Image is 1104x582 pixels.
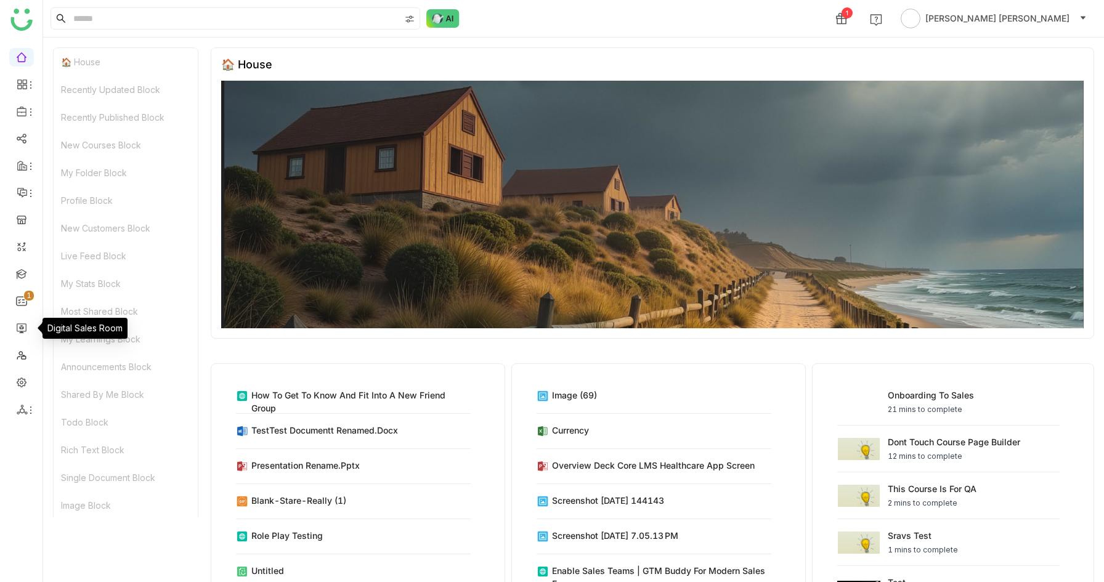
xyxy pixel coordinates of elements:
[251,389,471,414] div: How to Get to Know and Fit Into a New Friend Group
[54,436,198,464] div: Rich Text Block
[54,408,198,436] div: Todo Block
[54,297,198,325] div: Most Shared Block
[54,214,198,242] div: New Customers Block
[54,491,198,519] div: Image Block
[54,353,198,381] div: Announcements Block
[251,494,346,507] div: blank-stare-really (1)
[54,464,198,491] div: Single Document Block
[54,103,198,131] div: Recently Published Block
[54,48,198,76] div: 🏠 House
[251,424,398,437] div: TestTest Documentt renamed.docx
[888,435,1020,448] div: Dont touch course page builder
[251,529,323,542] div: role play testing
[888,498,976,509] div: 2 mins to complete
[552,459,755,472] div: Overview Deck Core LMS Healthcare App Screen
[898,9,1089,28] button: [PERSON_NAME] [PERSON_NAME]
[54,131,198,159] div: New Courses Block
[26,289,31,302] p: 1
[251,459,360,472] div: Presentation rename.pptx
[221,58,272,71] div: 🏠 House
[888,482,976,495] div: This course is for QA
[54,381,198,408] div: Shared By Me Block
[552,424,589,437] div: Currency
[54,76,198,103] div: Recently Updated Block
[842,7,853,18] div: 1
[24,291,34,301] nz-badge-sup: 1
[888,404,974,415] div: 21 mins to complete
[43,318,128,339] div: Digital Sales Room
[552,389,597,402] div: image (69)
[54,325,198,353] div: My Learnings Block
[552,494,664,507] div: Screenshot [DATE] 144143
[54,187,198,214] div: Profile Block
[221,81,1084,328] img: 68553b2292361c547d91f02a
[54,242,198,270] div: Live Feed Block
[405,14,415,24] img: search-type.svg
[888,544,958,556] div: 1 mins to complete
[552,529,678,542] div: Screenshot [DATE] 7.05.13 PM
[870,14,882,26] img: help.svg
[54,159,198,187] div: My Folder Block
[888,529,958,542] div: sravs test
[888,451,1020,462] div: 12 mins to complete
[251,564,284,577] div: Untitled
[888,389,974,402] div: Onboarding to Sales
[54,270,198,297] div: My Stats Block
[426,9,460,28] img: ask-buddy-normal.svg
[10,9,33,31] img: logo
[901,9,920,28] img: avatar
[925,12,1069,25] span: [PERSON_NAME] [PERSON_NAME]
